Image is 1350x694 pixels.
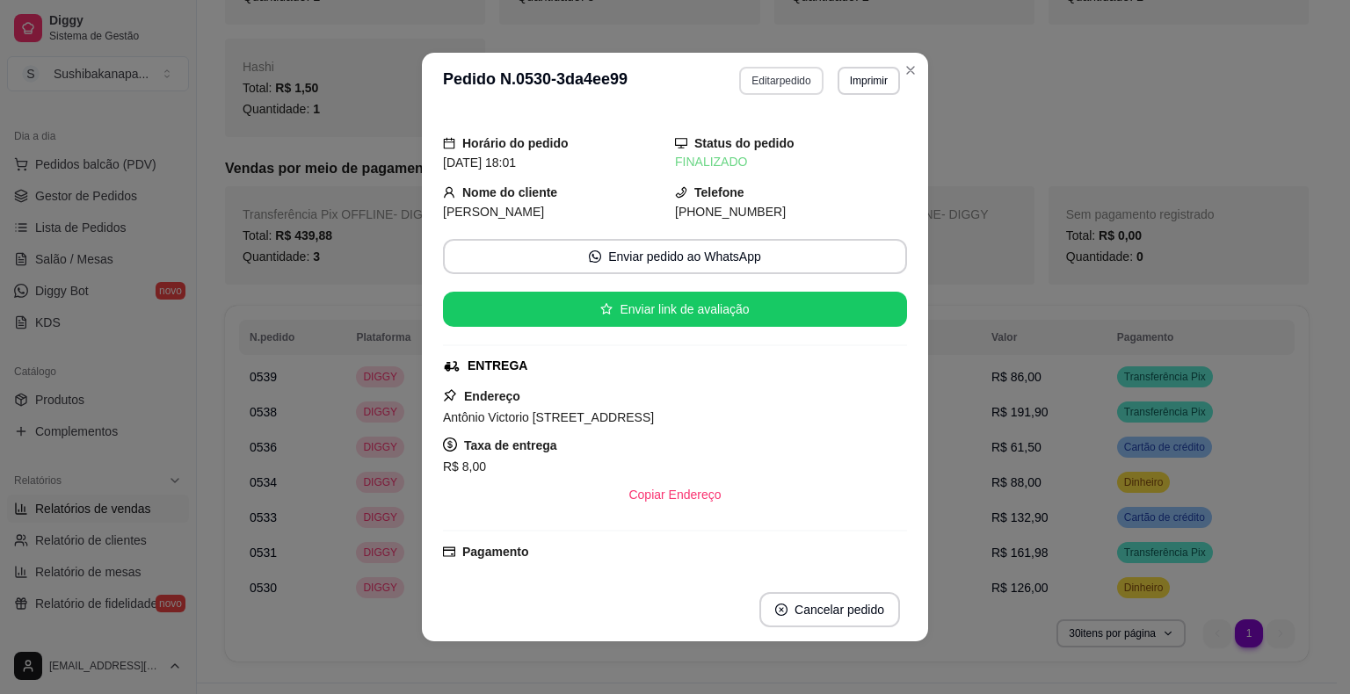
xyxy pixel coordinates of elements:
[468,357,527,375] div: ENTREGA
[443,546,455,558] span: credit-card
[462,185,557,199] strong: Nome do cliente
[443,67,628,95] h3: Pedido N. 0530-3da4ee99
[759,592,900,627] button: close-circleCancelar pedido
[443,155,516,170] span: [DATE] 18:01
[675,137,687,149] span: desktop
[896,56,925,84] button: Close
[443,239,907,274] button: whats-appEnviar pedido ao WhatsApp
[675,186,687,199] span: phone
[443,205,544,219] span: [PERSON_NAME]
[443,437,457,452] span: dollar
[775,604,787,616] span: close-circle
[614,477,735,512] button: Copiar Endereço
[464,389,520,403] strong: Endereço
[443,292,907,327] button: starEnviar link de avaliação
[694,185,744,199] strong: Telefone
[675,205,786,219] span: [PHONE_NUMBER]
[464,438,557,452] strong: Taxa de entrega
[675,153,907,171] div: FINALIZADO
[589,250,601,263] span: whats-app
[443,186,455,199] span: user
[739,67,823,95] button: Editarpedido
[443,137,455,149] span: calendar
[600,303,613,315] span: star
[443,388,457,402] span: pushpin
[838,67,900,95] button: Imprimir
[694,136,795,150] strong: Status do pedido
[462,545,528,559] strong: Pagamento
[443,410,654,424] span: Antônio Victorio [STREET_ADDRESS]
[462,136,569,150] strong: Horário do pedido
[443,459,486,474] span: R$ 8,00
